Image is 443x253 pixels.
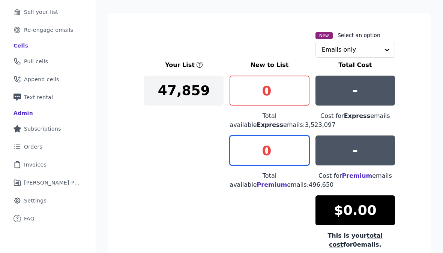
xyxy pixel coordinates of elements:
[6,192,90,209] a: Settings
[338,31,380,39] label: Select an option
[315,112,395,121] div: Cost for emails
[24,26,73,34] span: Re-engage emails
[230,61,309,70] h3: New to List
[315,32,333,39] span: New
[14,42,28,49] div: Cells
[24,215,35,222] span: FAQ
[6,22,90,38] a: Re-engage emails
[158,83,210,98] p: 47,859
[24,179,81,186] span: [PERSON_NAME] Performance
[24,197,47,204] span: Settings
[24,94,53,101] span: Text rental
[315,61,395,70] h3: Total Cost
[24,143,42,150] span: Orders
[24,76,59,83] span: Append cells
[257,181,287,188] span: Premium
[6,210,90,227] a: FAQ
[24,125,61,132] span: Subscriptions
[352,83,358,98] p: -
[24,58,48,65] span: Pull cells
[6,138,90,155] a: Orders
[14,109,33,117] div: Admin
[6,89,90,106] a: Text rental
[6,121,90,137] a: Subscriptions
[6,53,90,70] a: Pull cells
[315,171,395,180] div: Cost for emails
[6,71,90,88] a: Append cells
[165,61,195,70] h3: Your List
[6,156,90,173] a: Invoices
[230,112,309,129] div: Total available emails: 3,523,097
[334,203,377,218] p: $0.00
[344,112,371,119] span: Express
[6,4,90,20] a: Sell your list
[315,231,395,249] div: This is your for 0 emails.
[352,143,358,158] p: -
[24,8,58,16] span: Sell your list
[257,121,284,128] span: Express
[342,172,372,179] span: Premium
[230,171,309,189] div: Total available emails: 496,650
[24,161,47,168] span: Invoices
[6,174,90,191] a: [PERSON_NAME] Performance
